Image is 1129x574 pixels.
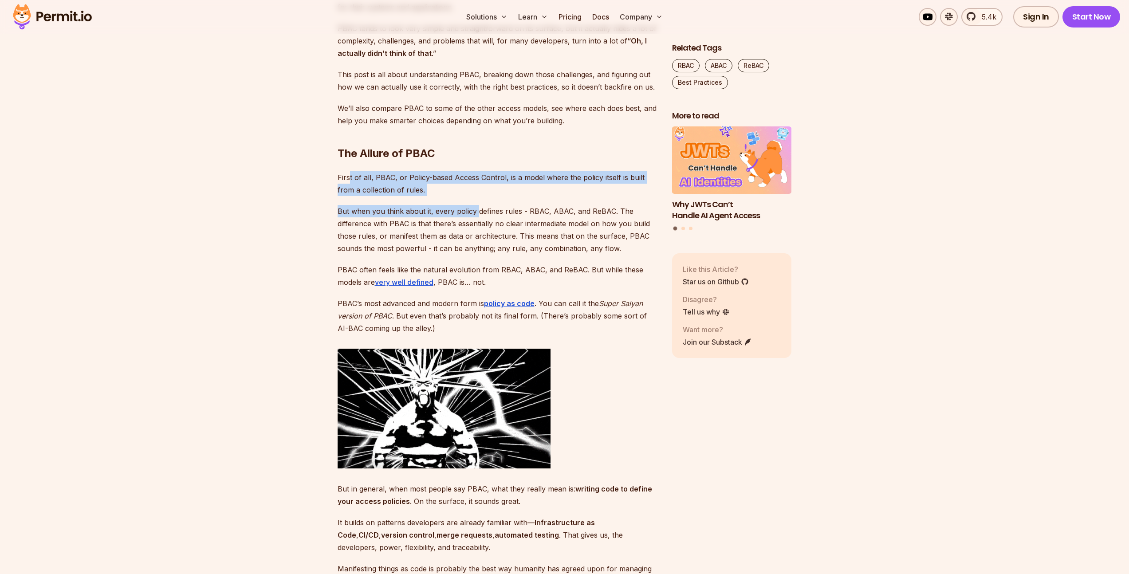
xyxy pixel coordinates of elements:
[375,278,433,287] a: very well defined
[338,483,658,507] p: But in general, when most people say PBAC, what they really mean is: . On the surface, it sounds ...
[338,263,658,288] p: PBAC often feels like the natural evolution from RBAC, ABAC, and ReBAC. But while these models ar...
[672,127,792,232] div: Posts
[738,59,769,72] a: ReBAC
[961,8,1003,26] a: 5.4k
[437,531,492,539] strong: merge requests
[1062,6,1121,28] a: Start Now
[338,516,658,554] p: It builds on patterns developers are already familiar with— , , , , . That gives us, the develope...
[672,76,728,89] a: Best Practices
[589,8,613,26] a: Docs
[338,102,658,127] p: We’ll also compare PBAC to some of the other access models, see where each does best, and help yo...
[616,8,666,26] button: Company
[672,43,792,54] h2: Related Tags
[495,531,559,539] strong: automated testing
[683,276,749,287] a: Star us on Github
[338,518,595,539] strong: Infrastructure as Code
[683,337,752,347] a: Join our Substack
[338,22,658,59] p: PBAC tends to look very simple and straightforward on its surface, but it actually hides a lot of...
[672,127,792,221] li: 1 of 3
[683,324,752,335] p: Want more?
[705,59,732,72] a: ABAC
[673,227,677,231] button: Go to slide 1
[9,2,96,32] img: Permit logo
[976,12,996,22] span: 5.4k
[463,8,511,26] button: Solutions
[672,110,792,122] h2: More to read
[515,8,551,26] button: Learn
[683,294,730,305] p: Disagree?
[689,227,692,231] button: Go to slide 3
[555,8,585,26] a: Pricing
[683,264,749,275] p: Like this Article?
[358,531,379,539] strong: CI/CD
[381,531,434,539] strong: version control
[338,205,658,255] p: But when you think about it, every policy defines rules - RBAC, ABAC, and ReBAC. The difference w...
[672,127,792,194] img: Why JWTs Can’t Handle AI Agent Access
[338,484,652,506] strong: writing code to define your access policies
[672,127,792,221] a: Why JWTs Can’t Handle AI Agent AccessWhy JWTs Can’t Handle AI Agent Access
[338,111,658,161] h2: The Allure of PBAC
[338,299,643,320] em: Super Saiyan version of PBAC
[672,59,700,72] a: RBAC
[338,36,647,58] strong: “Oh, I actually didn’t think of that
[338,171,658,196] p: First of all, PBAC, or Policy-based Access Control, is a model where the policy itself is built f...
[683,307,730,317] a: Tell us why
[484,299,535,308] a: policy as code
[338,297,658,334] p: PBAC’s most advanced and modern form is . You can call it the . But even that’s probably not its ...
[1013,6,1059,28] a: Sign In
[672,199,792,221] h3: Why JWTs Can’t Handle AI Agent Access
[338,349,551,468] img: image (18).gif
[681,227,685,231] button: Go to slide 2
[338,68,658,93] p: This post is all about understanding PBAC, breaking down those challenges, and figuring out how w...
